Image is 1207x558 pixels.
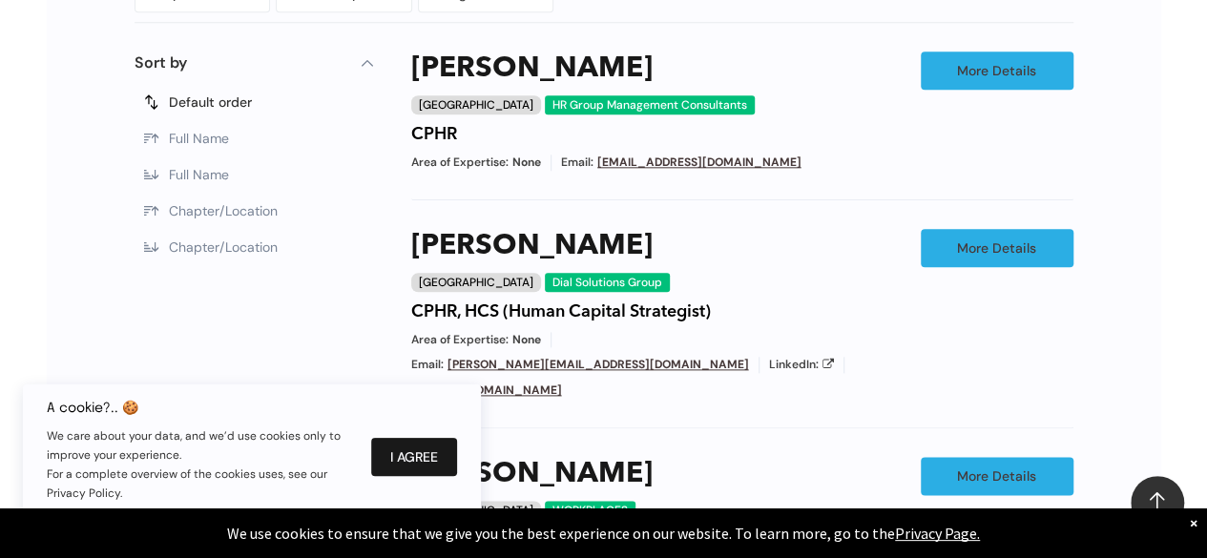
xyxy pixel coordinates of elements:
[411,301,711,322] h4: CPHR, HCS (Human Capital Strategist)
[411,457,653,491] a: [PERSON_NAME]
[545,95,755,114] div: HR Group Management Consultants
[597,155,801,170] a: [EMAIL_ADDRESS][DOMAIN_NAME]
[135,52,187,74] p: Sort by
[895,524,980,543] a: Privacy Page.
[371,438,457,476] button: I Agree
[463,382,562,398] a: [DOMAIN_NAME]
[47,426,352,503] p: We care about your data, and we’d use cookies only to improve your experience. For a complete ove...
[411,229,653,263] a: [PERSON_NAME]
[169,166,229,183] span: Full Name
[512,155,541,171] span: None
[921,229,1073,267] a: More Details
[545,501,635,520] div: WORKPLACES
[769,357,819,373] span: LinkedIn:
[411,52,653,86] a: [PERSON_NAME]
[411,332,509,348] span: Area of Expertise:
[411,357,444,373] span: Email:
[169,130,229,147] span: Full Name
[411,273,541,292] div: [GEOGRAPHIC_DATA]
[411,382,459,399] span: Website:
[411,95,541,114] div: [GEOGRAPHIC_DATA]
[47,400,352,415] h6: A cookie?.. 🍪
[411,124,457,145] h4: CPHR
[921,52,1073,90] a: More Details
[447,357,749,372] a: [PERSON_NAME][EMAIL_ADDRESS][DOMAIN_NAME]
[545,273,670,292] div: Dial Solutions Group
[561,155,593,171] span: Email:
[1190,513,1197,532] div: Dismiss notification
[512,332,541,348] span: None
[169,93,252,111] span: Default order
[411,155,509,171] span: Area of Expertise:
[921,457,1073,495] a: More Details
[169,238,278,256] span: Chapter/Location
[169,202,278,219] span: Chapter/Location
